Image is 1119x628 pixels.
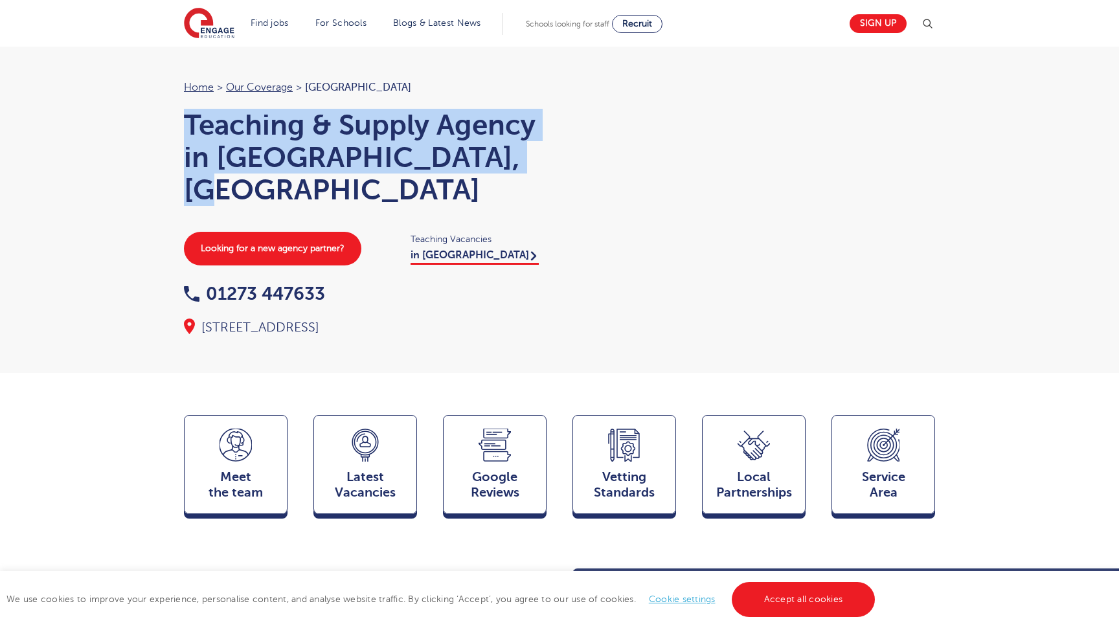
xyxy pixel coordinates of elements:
a: Meetthe team [184,415,288,520]
a: 01273 447633 [184,284,325,304]
span: Teaching Vacancies [411,232,547,247]
span: Vetting Standards [580,469,669,500]
a: VettingStandards [572,415,676,520]
nav: breadcrumb [184,79,547,96]
a: Recruit [612,15,662,33]
span: Google Reviews [450,469,539,500]
span: > [296,82,302,93]
a: Blogs & Latest News [393,18,481,28]
span: Schools looking for staff [526,19,609,28]
img: Engage Education [184,8,234,40]
span: We use cookies to improve your experience, personalise content, and analyse website traffic. By c... [6,594,878,604]
a: GoogleReviews [443,415,547,520]
span: Service Area [839,469,928,500]
span: Latest Vacancies [321,469,410,500]
a: Looking for a new agency partner? [184,232,361,265]
span: Recruit [622,19,652,28]
a: Sign up [850,14,907,33]
a: Accept all cookies [732,582,876,617]
h1: Teaching & Supply Agency in [GEOGRAPHIC_DATA], [GEOGRAPHIC_DATA] [184,109,547,206]
a: in [GEOGRAPHIC_DATA] [411,249,539,265]
a: For Schools [315,18,367,28]
span: Meet the team [191,469,280,500]
a: Cookie settings [649,594,716,604]
a: Find jobs [251,18,289,28]
div: [STREET_ADDRESS] [184,319,547,337]
a: Our coverage [226,82,293,93]
a: Local Partnerships [702,415,806,520]
a: Home [184,82,214,93]
span: [GEOGRAPHIC_DATA] [305,82,411,93]
a: ServiceArea [831,415,935,520]
span: Local Partnerships [709,469,798,500]
a: LatestVacancies [313,415,417,520]
span: > [217,82,223,93]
